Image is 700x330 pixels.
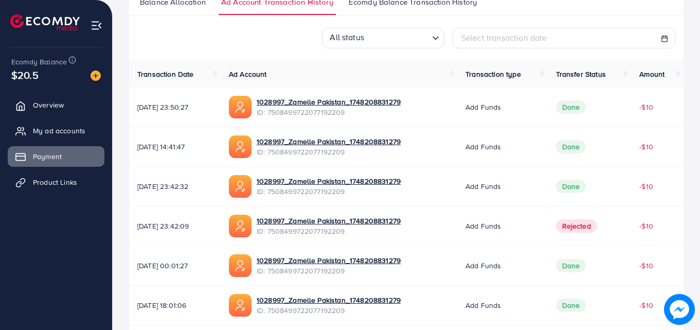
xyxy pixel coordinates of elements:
span: Add funds [465,300,501,310]
span: Done [556,180,586,193]
span: -$10 [639,142,653,152]
a: Overview [8,95,104,115]
span: ID: 7508499722077192209 [257,226,401,236]
img: ic-ads-acc.e4c84228.svg [229,254,252,277]
span: Done [556,140,586,153]
a: 1028997_Zamelle Pakistan_1748208831279 [257,136,401,147]
span: Ecomdy Balance [11,57,67,67]
span: All status [328,28,366,45]
img: ic-ads-acc.e4c84228.svg [229,215,252,237]
span: [DATE] 23:42:32 [137,181,212,192]
img: menu [91,20,102,31]
img: ic-ads-acc.e4c84228.svg [229,96,252,118]
span: Ad Account [229,69,267,79]
span: -$10 [639,102,653,112]
span: ID: 7508499722077192209 [257,107,401,117]
span: Amount [639,69,665,79]
div: Search for option [322,28,444,48]
a: 1028997_Zamelle Pakistan_1748208831279 [257,216,401,226]
img: ic-ads-acc.e4c84228.svg [229,135,252,158]
img: ic-ads-acc.e4c84228.svg [229,294,252,317]
img: image [91,71,101,81]
span: Payment [33,151,62,162]
span: ID: 7508499722077192209 [257,266,401,276]
img: image [664,294,695,325]
a: 1028997_Zamelle Pakistan_1748208831279 [257,176,401,186]
span: ID: 7508499722077192209 [257,147,401,157]
span: ID: 7508499722077192209 [257,186,401,197]
span: Transaction Date [137,69,194,79]
span: $20.5 [11,67,39,82]
span: Add funds [465,181,501,192]
a: 1028997_Zamelle Pakistan_1748208831279 [257,295,401,305]
span: -$10 [639,300,653,310]
span: Add funds [465,221,501,231]
img: logo [10,14,80,30]
span: Select transaction date [461,32,547,43]
span: [DATE] 18:01:06 [137,300,212,310]
span: -$10 [639,181,653,192]
span: [DATE] 23:42:09 [137,221,212,231]
span: -$10 [639,260,653,271]
span: Done [556,100,586,114]
span: Add funds [465,260,501,271]
span: ID: 7508499722077192209 [257,305,401,316]
span: -$10 [639,221,653,231]
a: My ad accounts [8,120,104,141]
span: Add funds [465,102,501,112]
span: Product Links [33,177,77,187]
a: 1028997_Zamelle Pakistan_1748208831279 [257,97,401,107]
a: Payment [8,146,104,167]
input: Search for option [367,29,428,45]
span: [DATE] 23:50:27 [137,102,212,112]
span: Add funds [465,142,501,152]
a: Product Links [8,172,104,193]
img: ic-ads-acc.e4c84228.svg [229,175,252,198]
span: Overview [33,100,64,110]
span: [DATE] 14:41:47 [137,142,212,152]
span: Done [556,259,586,272]
a: 1028997_Zamelle Pakistan_1748208831279 [257,255,401,266]
span: [DATE] 00:01:27 [137,260,212,271]
span: Transfer Status [556,69,606,79]
span: My ad accounts [33,126,85,136]
span: Rejected [556,219,597,233]
span: Done [556,299,586,312]
span: Transaction type [465,69,521,79]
